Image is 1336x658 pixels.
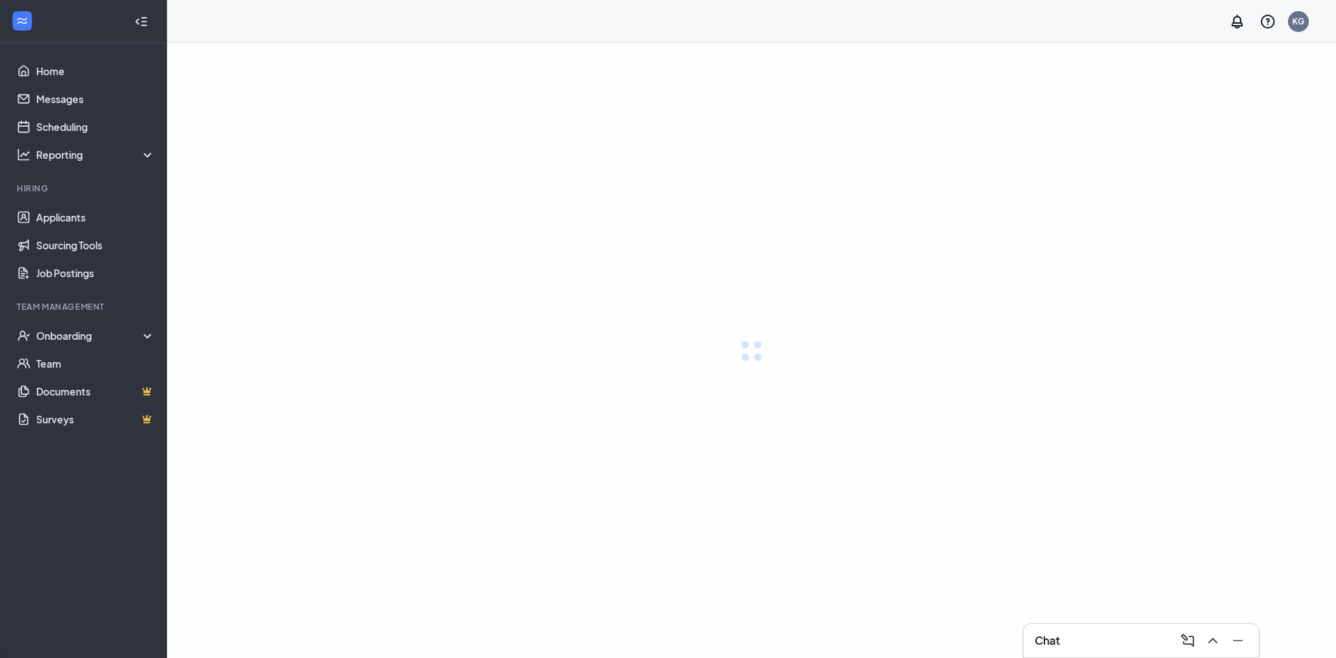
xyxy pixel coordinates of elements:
[36,350,155,377] a: Team
[17,148,31,162] svg: Analysis
[1035,633,1060,648] h3: Chat
[17,329,31,343] svg: UserCheck
[1204,632,1221,649] svg: ChevronUp
[36,57,155,85] a: Home
[36,405,155,433] a: SurveysCrown
[17,182,152,194] div: Hiring
[36,329,156,343] div: Onboarding
[1259,13,1276,30] svg: QuestionInfo
[1292,15,1305,27] div: KG
[1225,629,1248,652] button: Minimize
[1230,632,1246,649] svg: Minimize
[36,148,156,162] div: Reporting
[36,113,155,141] a: Scheduling
[1175,629,1198,652] button: ComposeMessage
[134,15,148,29] svg: Collapse
[36,259,155,287] a: Job Postings
[36,377,155,405] a: DocumentsCrown
[36,231,155,259] a: Sourcing Tools
[36,203,155,231] a: Applicants
[1229,13,1246,30] svg: Notifications
[1179,632,1196,649] svg: ComposeMessage
[36,85,155,113] a: Messages
[17,301,152,313] div: Team Management
[1200,629,1223,652] button: ChevronUp
[15,14,29,28] svg: WorkstreamLogo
